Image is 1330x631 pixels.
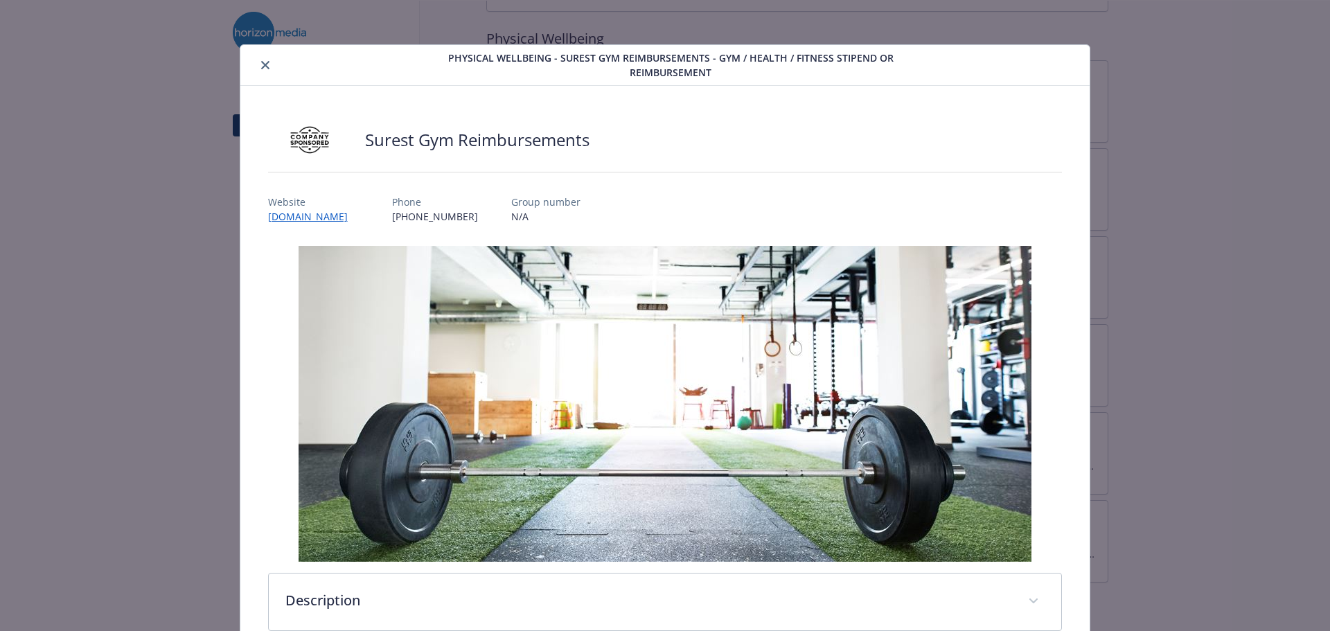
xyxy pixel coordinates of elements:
[511,195,580,209] p: Group number
[392,209,478,224] p: [PHONE_NUMBER]
[285,590,1012,611] p: Description
[365,128,589,152] h2: Surest Gym Reimbursements
[268,119,351,161] img: Company Sponsored
[511,209,580,224] p: N/A
[269,574,1062,630] div: Description
[268,210,359,223] a: [DOMAIN_NAME]
[257,57,274,73] button: close
[392,195,478,209] p: Phone
[419,51,922,80] span: Physical Wellbeing - Surest Gym Reimbursements - Gym / Health / Fitness Stipend or reimbursement
[268,195,359,209] p: Website
[299,246,1031,562] img: banner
